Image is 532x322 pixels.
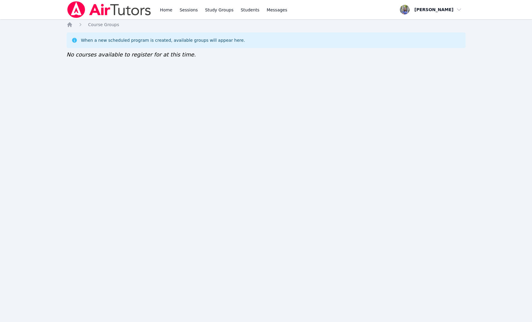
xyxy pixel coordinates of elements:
nav: Breadcrumb [67,22,466,28]
span: Course Groups [88,22,119,27]
span: No courses available to register for at this time. [67,51,196,58]
img: Air Tutors [67,1,152,18]
div: When a new scheduled program is created, available groups will appear here. [81,37,245,43]
a: Course Groups [88,22,119,28]
span: Messages [267,7,287,13]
